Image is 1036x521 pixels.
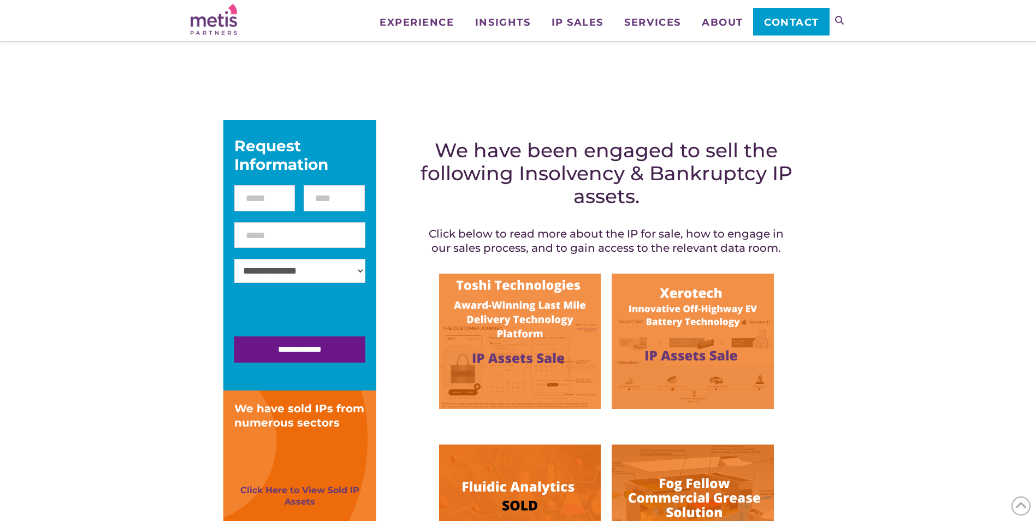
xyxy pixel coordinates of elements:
a: Click Here to View Sold IP Assets [240,485,359,507]
h2: We have been engaged to sell the following Insolvency & Bankruptcy IP assets. [418,139,794,208]
iframe: reCAPTCHA [234,294,400,336]
img: Image [439,274,601,409]
span: Insights [475,17,530,27]
div: We have sold IPs from numerous sectors [234,401,365,430]
img: Image [612,274,773,409]
h4: Click below to read more about the IP for sale, how to engage in our sales process, and to gain a... [418,227,794,255]
span: Contact [764,17,819,27]
span: Back to Top [1011,496,1031,516]
span: Experience [380,17,454,27]
div: Request Information [234,137,365,174]
span: Services [624,17,680,27]
span: IP Sales [552,17,603,27]
a: Contact [753,8,829,35]
span: About [702,17,743,27]
img: Metis Partners [191,4,237,35]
